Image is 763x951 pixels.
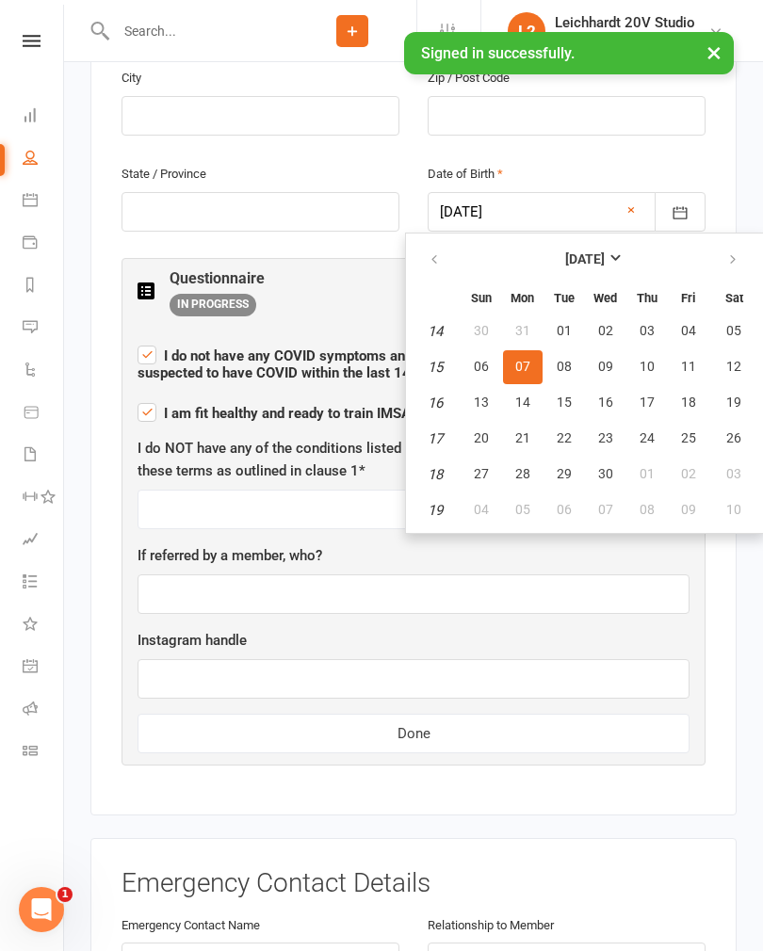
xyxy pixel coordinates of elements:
button: 07 [503,350,543,384]
span: 27 [474,466,489,481]
button: 06 [544,493,584,527]
button: 04 [462,493,501,527]
a: Assessments [23,520,65,562]
button: 14 [503,386,543,420]
small: Tuesday [554,291,575,305]
button: 24 [627,422,667,456]
a: People [23,138,65,181]
button: 10 [627,350,667,384]
span: 23 [598,430,613,445]
button: 01 [627,458,667,492]
h3: Emergency Contact Details [122,869,706,898]
span: 18 [681,395,696,410]
iframe: Intercom live chat [19,887,64,932]
span: 30 [474,323,489,338]
button: 29 [544,458,584,492]
button: 10 [710,493,758,527]
span: 17 [640,395,655,410]
span: 04 [681,323,696,338]
em: 17 [428,430,443,447]
span: 19 [726,395,741,410]
span: 06 [474,359,489,374]
span: 24 [640,430,655,445]
span: 25 [681,430,696,445]
span: 16 [598,395,613,410]
small: Friday [681,291,695,305]
button: Done [138,714,690,753]
span: I am fit healthy and ready to train IMSAFE. * [138,405,440,422]
button: 16 [586,386,625,420]
span: 02 [598,323,613,338]
small: Thursday [637,291,657,305]
div: L2 [508,12,545,50]
label: Instagram handle [138,629,247,652]
button: 01 [544,314,584,348]
h3: Questionnaire [170,270,265,287]
button: 23 [586,422,625,456]
a: Reports [23,266,65,308]
button: 07 [586,493,625,527]
button: 19 [710,386,758,420]
span: 05 [515,502,530,517]
button: 15 [544,386,584,420]
label: State / Province [122,165,206,185]
small: Monday [511,291,534,305]
span: 08 [557,359,572,374]
button: 18 [669,386,708,420]
small: Saturday [725,291,743,305]
span: 10 [640,359,655,374]
span: 31 [515,323,530,338]
span: 02 [681,466,696,481]
button: 02 [586,314,625,348]
button: 22 [544,422,584,456]
button: 27 [462,458,501,492]
button: 20 [462,422,501,456]
button: 12 [710,350,758,384]
em: 15 [428,359,443,376]
span: 14 [515,395,530,410]
span: 26 [726,430,741,445]
em: 14 [428,323,443,340]
button: 04 [669,314,708,348]
span: 01 [640,466,655,481]
button: 08 [627,493,667,527]
button: 28 [503,458,543,492]
em: 18 [428,466,443,483]
button: 25 [669,422,708,456]
button: 05 [710,314,758,348]
span: 1 [57,887,73,902]
span: 11 [681,359,696,374]
span: IN PROGRESS [170,294,256,316]
a: Product Sales [23,393,65,435]
span: Signed in successfully. [421,44,575,62]
small: Sunday [471,291,492,305]
span: 13 [474,395,489,410]
span: 10 [726,502,741,517]
button: 09 [669,493,708,527]
button: × [697,32,731,73]
button: 09 [586,350,625,384]
button: 03 [627,314,667,348]
a: Payments [23,223,65,266]
span: I do not have any COVID symptoms and have not been in contact with anyone suspected to have COVID... [138,347,649,381]
span: 04 [474,502,489,517]
span: 21 [515,430,530,445]
button: 08 [544,350,584,384]
span: 28 [515,466,530,481]
span: 07 [598,502,613,517]
a: What's New [23,604,65,647]
button: 02 [669,458,708,492]
button: 26 [710,422,758,456]
a: Roll call kiosk mode [23,689,65,732]
a: General attendance kiosk mode [23,647,65,689]
span: 20 [474,430,489,445]
span: 12 [726,359,741,374]
button: 31 [503,314,543,348]
strong: [DATE] [565,251,605,266]
em: 16 [428,395,443,411]
button: 03 [710,458,758,492]
a: Class kiosk mode [23,732,65,774]
label: Emergency Contact Name [122,916,260,936]
span: 22 [557,430,572,445]
span: 09 [681,502,696,517]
